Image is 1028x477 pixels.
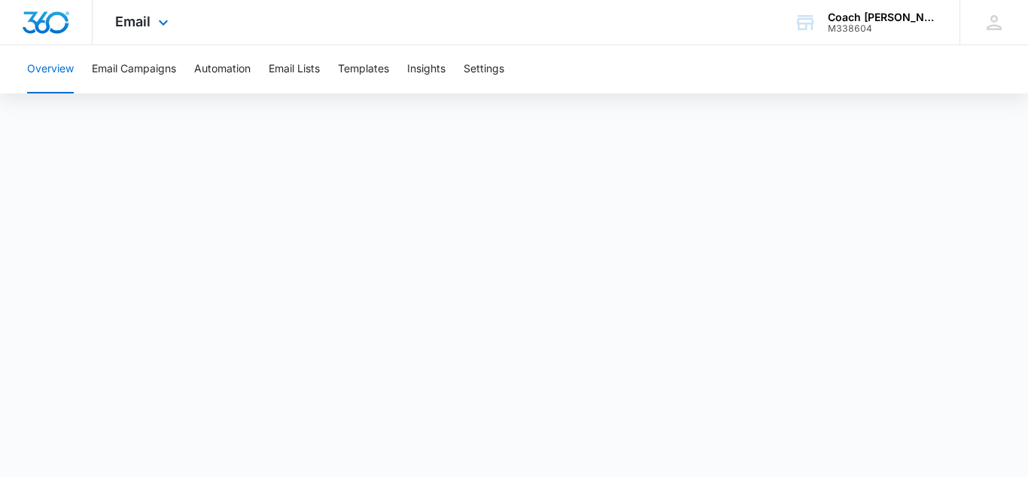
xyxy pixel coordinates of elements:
button: Insights [407,45,446,93]
button: Templates [338,45,389,93]
button: Email Campaigns [92,45,176,93]
button: Email Lists [269,45,320,93]
button: Settings [464,45,504,93]
div: account id [828,23,938,34]
button: Overview [27,45,74,93]
span: Email [115,14,151,29]
div: account name [828,11,938,23]
button: Automation [194,45,251,93]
